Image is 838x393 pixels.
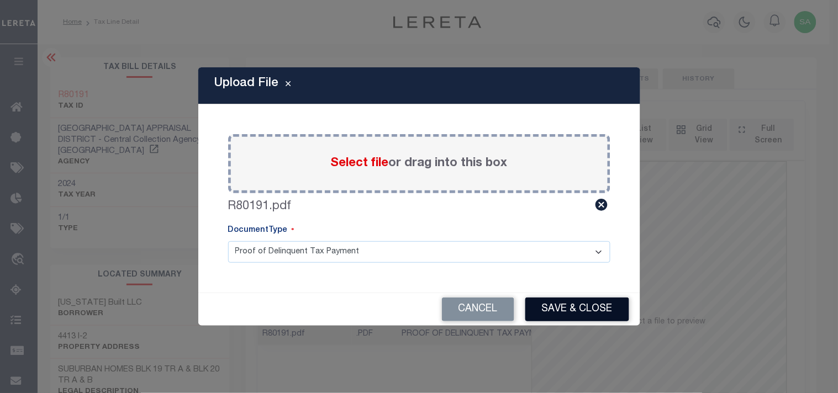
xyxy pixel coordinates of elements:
[331,155,508,173] label: or drag into this box
[228,225,294,237] label: DocumentType
[331,157,389,169] span: Select file
[525,298,629,321] button: Save & Close
[215,76,279,91] h5: Upload File
[228,198,292,216] label: R80191.pdf
[279,79,298,92] button: Close
[442,298,514,321] button: Cancel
